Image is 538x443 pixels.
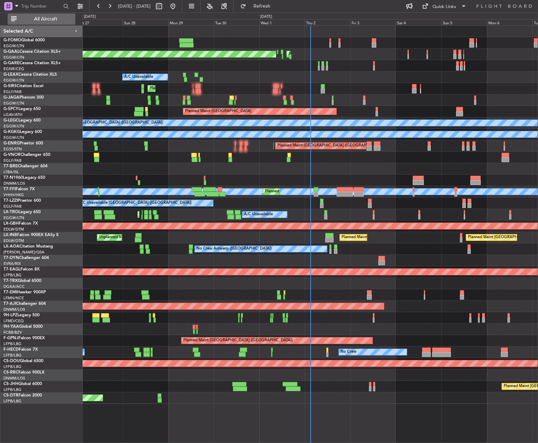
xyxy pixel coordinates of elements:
a: DNMM/LOS [3,181,25,186]
a: LFMD/CEQ [3,318,24,324]
span: CS-JHH [3,382,18,386]
span: [DATE] - [DATE] [118,3,151,9]
div: [DATE] [260,14,272,20]
a: LFPB/LBG [3,387,22,392]
div: No Crew Antwerp ([GEOGRAPHIC_DATA]) [196,244,272,254]
span: F-GPNJ [3,336,18,340]
a: G-JAGAPhenom 300 [3,95,44,100]
a: G-LEGCLegacy 600 [3,118,41,123]
input: Trip Number [21,1,61,11]
span: 9H-YAA [3,325,19,329]
a: EDLW/DTM [3,227,24,232]
a: T7-EMIHawker 900XP [3,290,46,294]
div: Planned Maint [GEOGRAPHIC_DATA] ([GEOGRAPHIC_DATA]) [265,186,374,197]
div: A/C Unavailable [GEOGRAPHIC_DATA] ([GEOGRAPHIC_DATA]) [79,198,192,208]
a: LGAV/ATH [3,112,22,117]
a: LX-GBHFalcon 7X [3,221,38,226]
a: T7-FFIFalcon 7X [3,187,35,191]
span: G-LEAX [3,73,18,77]
a: G-ENRGPraetor 600 [3,141,43,145]
a: EGGW/LTN [3,135,24,140]
div: Mon 29 [168,19,214,25]
a: EGGW/LTN [3,101,24,106]
a: DGAA/ACC [3,284,25,289]
span: CS-DOU [3,359,20,363]
span: T7-N1960 [3,176,23,180]
a: F-GPNJFalcon 900EX [3,336,45,340]
a: EGLF/FAB [3,204,22,209]
span: T7-TRX [3,279,18,283]
div: Planned Maint [GEOGRAPHIC_DATA] ([GEOGRAPHIC_DATA]) [183,335,293,346]
a: T7-AJIChallenger 604 [3,302,46,306]
a: EGLF/FAB [3,89,22,94]
div: Sat 4 [396,19,441,25]
a: EVRA/RIX [3,261,21,266]
div: Sun 28 [123,19,168,25]
a: EGGW/LTN [3,43,24,49]
div: Planned Maint [GEOGRAPHIC_DATA] [185,106,251,117]
span: G-LEGC [3,118,18,123]
a: T7-TRXGlobal 6500 [3,279,41,283]
span: G-JAGA [3,95,19,100]
a: EGLF/FAB [3,158,22,163]
span: All Aircraft [18,17,73,22]
span: F-HECD [3,348,19,352]
a: CS-DTRFalcon 2000 [3,393,42,398]
a: T7-DYNChallenger 604 [3,256,49,260]
div: Sun 5 [442,19,487,25]
a: CS-RRCFalcon 900LX [3,370,44,375]
a: G-KGKGLegacy 600 [3,130,42,134]
a: LFPB/LBG [3,353,22,358]
div: A/C Unavailable [124,72,153,82]
a: [PERSON_NAME]/QSA [3,250,44,255]
span: LX-TRO [3,210,18,214]
a: LX-TROLegacy 650 [3,210,41,214]
a: VHHH/HKG [3,192,24,198]
span: T7-FFI [3,187,16,191]
div: Fri 3 [350,19,396,25]
span: G-GAAL [3,50,19,54]
span: LX-AOA [3,244,19,249]
a: T7-BREChallenger 604 [3,164,48,168]
a: LFPB/LBG [3,399,22,404]
a: F-HECDFalcon 7X [3,348,38,352]
div: No Crew [341,347,356,357]
div: Planned Maint [GEOGRAPHIC_DATA] [342,232,408,243]
button: Quick Links [419,1,470,12]
span: T7-BRE [3,164,18,168]
span: G-GARE [3,61,19,65]
div: Unplanned Maint Roma (Ciampino) [99,232,161,243]
a: G-VNORChallenger 650 [3,153,50,157]
a: T7-LZZIPraetor 600 [3,199,41,203]
span: G-SIRS [3,84,17,88]
span: 9H-LPZ [3,313,17,317]
a: LTBA/ISL [3,169,19,175]
span: G-VNOR [3,153,20,157]
span: G-KGKG [3,130,20,134]
div: Mon 6 [487,19,532,25]
a: G-LEAXCessna Citation XLS [3,73,57,77]
span: LX-INB [3,233,17,237]
a: LX-INBFalcon 900EX EASy II [3,233,58,237]
a: EGGW/LTN [3,124,24,129]
span: CS-DTR [3,393,18,398]
a: T7-EAGLFalcon 8X [3,267,40,271]
a: LFMN/NCE [3,295,24,301]
span: G-FOMO [3,38,21,42]
a: LFPB/LBG [3,341,22,346]
div: [DATE] [84,14,96,20]
span: T7-EMI [3,290,17,294]
a: 9H-YAAGlobal 5000 [3,325,43,329]
a: LX-AOACitation Mustang [3,244,53,249]
a: CS-DOUGlobal 6500 [3,359,43,363]
a: G-SIRSCitation Excel [3,84,43,88]
div: AOG Maint Dusseldorf [288,49,329,59]
a: EGNR/CEG [3,66,24,72]
a: LFPB/LBG [3,364,22,369]
a: EGGW/LTN [3,215,24,220]
a: LFPB/LBG [3,273,22,278]
a: EDLW/DTM [3,238,24,243]
button: All Aircraft [8,14,75,25]
div: Thu 2 [305,19,350,25]
a: EGGW/LTN [3,55,24,60]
